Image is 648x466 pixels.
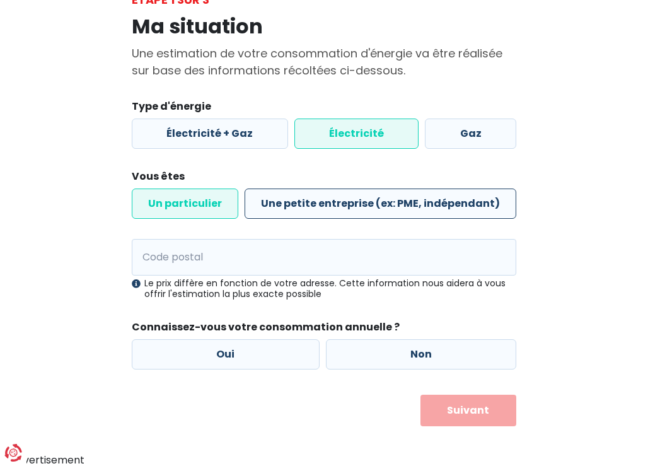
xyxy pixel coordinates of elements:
label: Électricité [294,119,419,149]
p: Une estimation de votre consommation d'énergie va être réalisée sur base des informations récolté... [132,45,516,79]
button: Suivant [420,395,516,426]
h1: Ma situation [132,15,516,38]
label: Électricité + Gaz [132,119,288,149]
label: Une petite entreprise (ex: PME, indépendant) [245,189,516,219]
label: Non [326,339,517,370]
legend: Vous êtes [132,169,516,189]
label: Oui [132,339,320,370]
input: 1000 [132,239,516,276]
legend: Type d'énergie [132,99,516,119]
legend: Connaissez-vous votre consommation annuelle ? [132,320,516,339]
div: Le prix diffère en fonction de votre adresse. Cette information nous aidera à vous offrir l'estim... [132,278,516,300]
label: Un particulier [132,189,238,219]
label: Gaz [425,119,516,149]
